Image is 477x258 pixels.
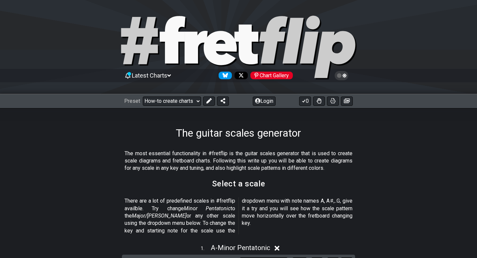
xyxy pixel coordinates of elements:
h1: The guitar scales generator [176,127,301,139]
em: Minor Pentatonic [184,205,231,212]
a: Follow #fretflip at Bluesky [216,72,232,79]
button: Print [327,97,339,106]
em: Major/[PERSON_NAME] [132,213,186,219]
div: Chart Gallery [250,72,293,79]
a: Follow #fretflip at X [232,72,248,79]
button: Edit Preset [203,97,215,106]
button: Toggle Dexterity for all fretkits [313,97,325,106]
select: Preset [143,97,201,106]
h2: Select a scale [212,180,265,187]
p: The most essential functionality in #fretflip is the guitar scales generator that is used to crea... [125,150,352,172]
button: Share Preset [217,97,229,106]
span: A - Minor Pentatonic [211,244,270,252]
a: #fretflip at Pinterest [248,72,293,79]
span: Toggle light / dark theme [338,73,345,79]
button: Create image [341,97,353,106]
p: There are a lot of predefined scales in #fretflip availble. Try change to the or any other scale ... [125,197,352,234]
span: Preset [124,98,140,104]
button: 0 [299,97,311,106]
span: 1 . [201,245,211,252]
button: Login [253,97,276,106]
span: Latest Charts [132,72,167,79]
